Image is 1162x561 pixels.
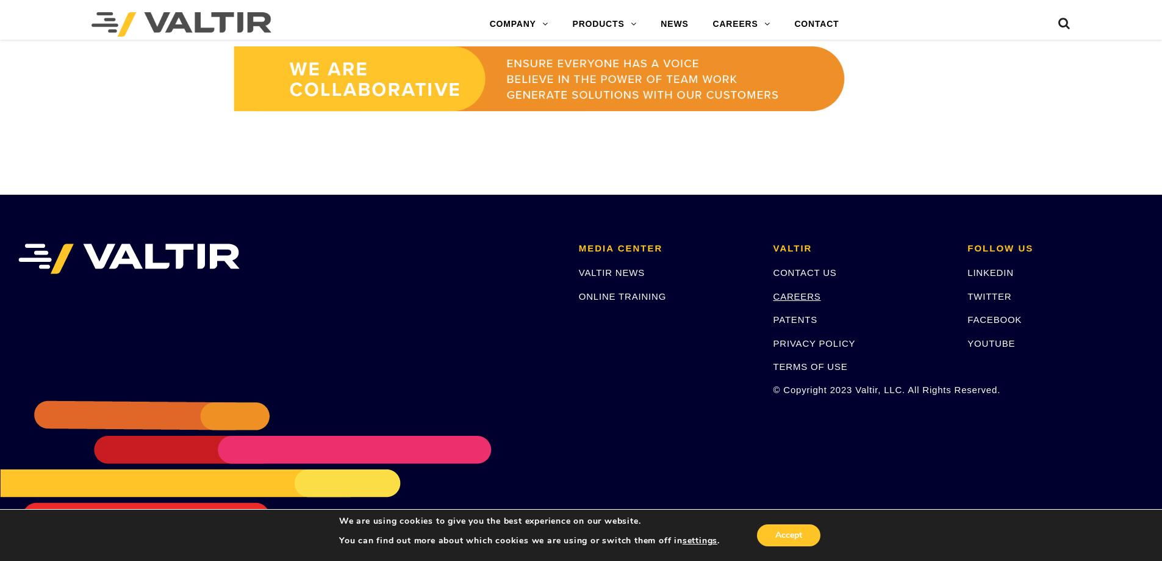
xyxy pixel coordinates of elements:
[701,12,783,37] a: CAREERS
[339,535,720,546] p: You can find out more about which cookies we are using or switch them off in .
[773,291,821,302] a: CAREERS
[579,291,666,302] a: ONLINE TRAINING
[683,535,717,546] button: settings
[18,244,240,274] img: VALTIR
[561,12,649,37] a: PRODUCTS
[967,291,1011,302] a: TWITTER
[773,361,848,372] a: TERMS OF USE
[773,338,856,349] a: PRIVACY POLICY
[579,267,645,278] a: VALTIR NEWS
[579,244,755,254] h2: MEDIA CENTER
[91,12,271,37] img: Valtir
[757,524,820,546] button: Accept
[339,516,720,527] p: We are using cookies to give you the best experience on our website.
[478,12,561,37] a: COMPANY
[773,244,950,254] h2: VALTIR
[967,338,1015,349] a: YOUTUBE
[967,314,1022,325] a: FACEBOOK
[648,12,700,37] a: NEWS
[967,244,1144,254] h2: FOLLOW US
[782,12,851,37] a: CONTACT
[773,383,950,397] p: © Copyright 2023 Valtir, LLC. All Rights Reserved.
[773,267,837,278] a: CONTACT US
[773,314,818,325] a: PATENTS
[967,267,1014,278] a: LINKEDIN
